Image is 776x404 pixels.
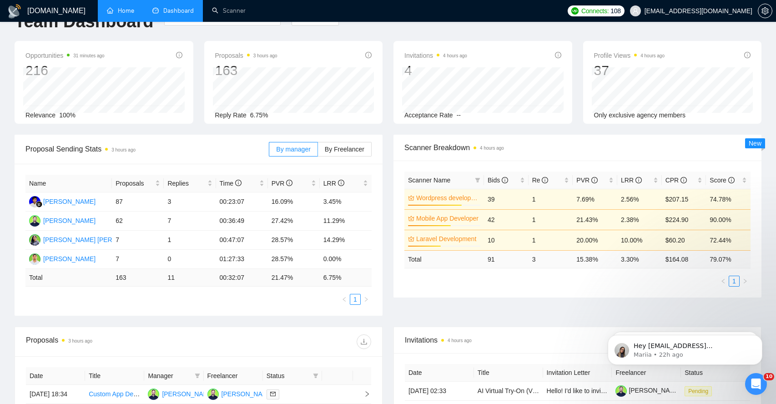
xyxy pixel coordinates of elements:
td: 3 [164,192,216,212]
a: 1 [729,276,739,286]
td: [DATE] 18:34 [26,385,85,404]
td: 1 [529,189,573,209]
span: Manager [148,371,191,381]
span: info-circle [176,52,182,58]
td: 00:47:07 [216,231,268,250]
li: Next Page [361,294,372,305]
img: AC [29,253,40,265]
th: Date [405,364,474,382]
td: 163 [112,269,164,287]
span: info-circle [728,177,735,183]
img: SK [148,389,159,400]
span: mail [270,391,276,397]
div: [PERSON_NAME] [43,254,96,264]
span: Bids [488,177,508,184]
td: 10.00% [617,230,662,250]
span: Dashboard [163,7,194,15]
a: AC[PERSON_NAME] [29,255,96,262]
span: Opportunities [25,50,105,61]
span: info-circle [502,177,508,183]
a: AI Virtual Try-On (VTON) / Stable Diffusion Engineer [478,387,625,394]
td: 79.07 % [706,250,751,268]
td: 28.57% [268,250,320,269]
td: 87 [112,192,164,212]
button: left [339,294,350,305]
time: 4 hours ago [448,338,472,343]
td: Total [404,250,484,268]
span: Reply Rate [215,111,247,119]
span: info-circle [365,52,372,58]
td: AI Virtual Try-On (VTON) / Stable Diffusion Engineer [474,382,543,401]
li: 1 [729,276,740,287]
time: 3 hours ago [111,147,136,152]
span: filter [193,369,202,383]
span: filter [473,173,482,187]
span: 6.75% [250,111,268,119]
img: c1_CvyS9CxCoSJC3mD3BH92RPhVJClFqPvkRQBDCSy2tztzXYjDvTSff_hzb3jbmjQ [615,385,627,397]
div: 37 [594,62,665,79]
span: Scanner Breakdown [404,142,751,153]
a: SS[PERSON_NAME] [PERSON_NAME] [29,236,150,243]
span: New [749,140,761,147]
th: Invitation Letter [543,364,612,382]
div: 216 [25,62,105,79]
div: 163 [215,62,277,79]
th: Manager [144,367,203,385]
a: Mobile App Developer [416,213,479,223]
div: [PERSON_NAME] [222,389,274,399]
td: 90.00% [706,209,751,230]
a: 1 [350,294,360,304]
span: info-circle [744,52,751,58]
td: 2.38% [617,209,662,230]
img: upwork-logo.png [571,7,579,15]
span: info-circle [235,180,242,186]
span: Proposals [116,178,153,188]
button: download [357,334,371,349]
th: Proposals [112,175,164,192]
span: info-circle [542,177,548,183]
a: Laravel Development [416,234,479,244]
a: SK[PERSON_NAME] [148,390,214,397]
td: $224.90 [662,209,706,230]
td: 2.56% [617,189,662,209]
span: Score [710,177,734,184]
td: 11 [164,269,216,287]
span: Invitations [405,334,750,346]
td: 00:32:07 [216,269,268,287]
span: info-circle [555,52,561,58]
span: Proposal Sending Stats [25,143,269,155]
span: LRR [621,177,642,184]
td: 15.38 % [573,250,617,268]
td: 1 [529,209,573,230]
button: setting [758,4,772,18]
span: Only exclusive agency members [594,111,686,119]
time: 4 hours ago [480,146,504,151]
span: crown [408,215,414,222]
span: 100% [59,111,76,119]
span: Pending [685,386,712,396]
th: Name [25,175,112,192]
a: homeHome [107,7,134,15]
span: crown [408,236,414,242]
li: 1 [350,294,361,305]
a: [PERSON_NAME] [615,387,681,394]
th: Date [26,367,85,385]
li: Previous Page [339,294,350,305]
a: Wordpress development [416,193,479,203]
span: Scanner Name [408,177,450,184]
img: gigradar-bm.png [36,201,42,207]
th: Title [85,367,144,385]
td: 21.47 % [268,269,320,287]
span: CPR [665,177,687,184]
span: PVR [576,177,598,184]
span: info-circle [635,177,642,183]
span: Relevance [25,111,55,119]
td: 7 [112,231,164,250]
td: $60.20 [662,230,706,250]
img: logo [7,4,22,19]
div: [PERSON_NAME] [43,197,96,207]
th: Freelancer [204,367,263,385]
